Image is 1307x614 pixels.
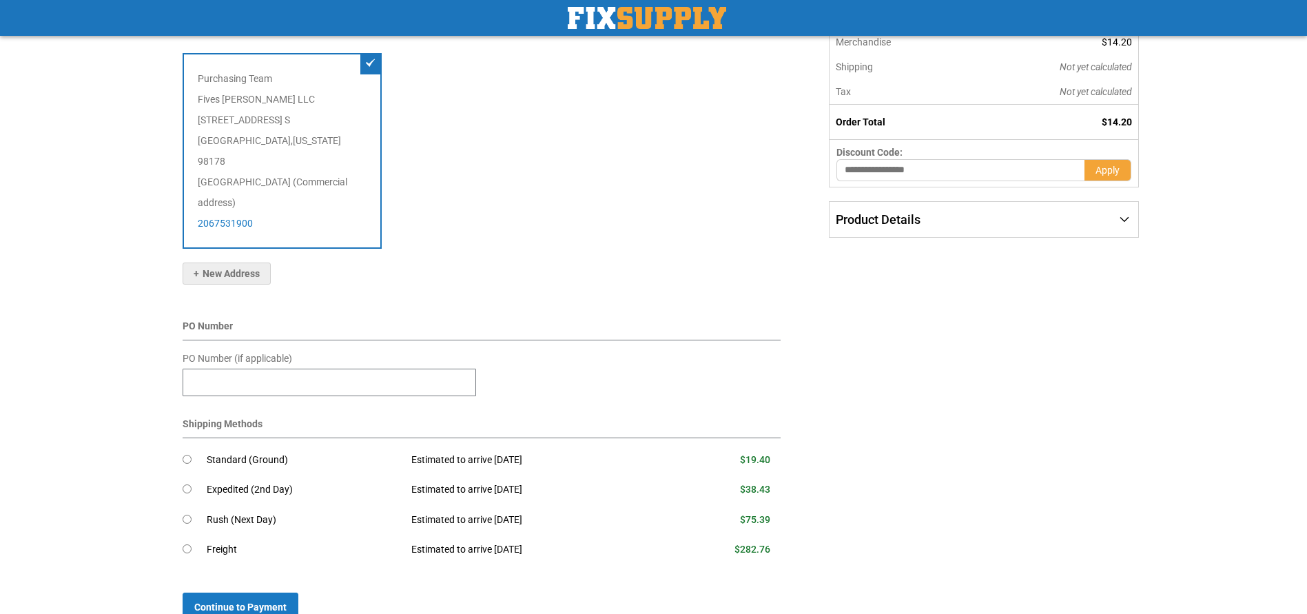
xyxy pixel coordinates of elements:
img: Fix Industrial Supply [568,7,726,29]
span: Not yet calculated [1060,61,1132,72]
strong: Order Total [836,116,885,127]
td: Estimated to arrive [DATE] [401,505,667,535]
span: Discount Code: [836,147,903,158]
div: PO Number [183,319,781,340]
td: Estimated to arrive [DATE] [401,445,667,475]
td: Expedited (2nd Day) [207,475,402,505]
div: Purchasing Team Fives [PERSON_NAME] LLC [STREET_ADDRESS] S [GEOGRAPHIC_DATA] , 98178 [GEOGRAPHIC_... [183,53,382,249]
span: $14.20 [1102,116,1132,127]
span: Product Details [836,212,920,227]
span: $282.76 [734,544,770,555]
span: Not yet calculated [1060,86,1132,97]
td: Freight [207,535,402,565]
span: [US_STATE] [293,135,341,146]
span: Shipping [836,61,873,72]
span: New Address [194,268,260,279]
a: store logo [568,7,726,29]
button: Apply [1084,159,1131,181]
span: $38.43 [740,484,770,495]
span: $19.40 [740,454,770,465]
td: Standard (Ground) [207,445,402,475]
button: New Address [183,263,271,285]
th: Merchandise [830,30,967,54]
a: 2067531900 [198,218,253,229]
span: $75.39 [740,514,770,525]
span: Apply [1095,165,1120,176]
span: PO Number (if applicable) [183,353,292,364]
td: Estimated to arrive [DATE] [401,475,667,505]
span: Continue to Payment [194,602,287,613]
th: Tax [830,79,967,105]
td: Rush (Next Day) [207,505,402,535]
span: $14.20 [1102,37,1132,48]
td: Estimated to arrive [DATE] [401,535,667,565]
div: Shipping Methods [183,417,781,438]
